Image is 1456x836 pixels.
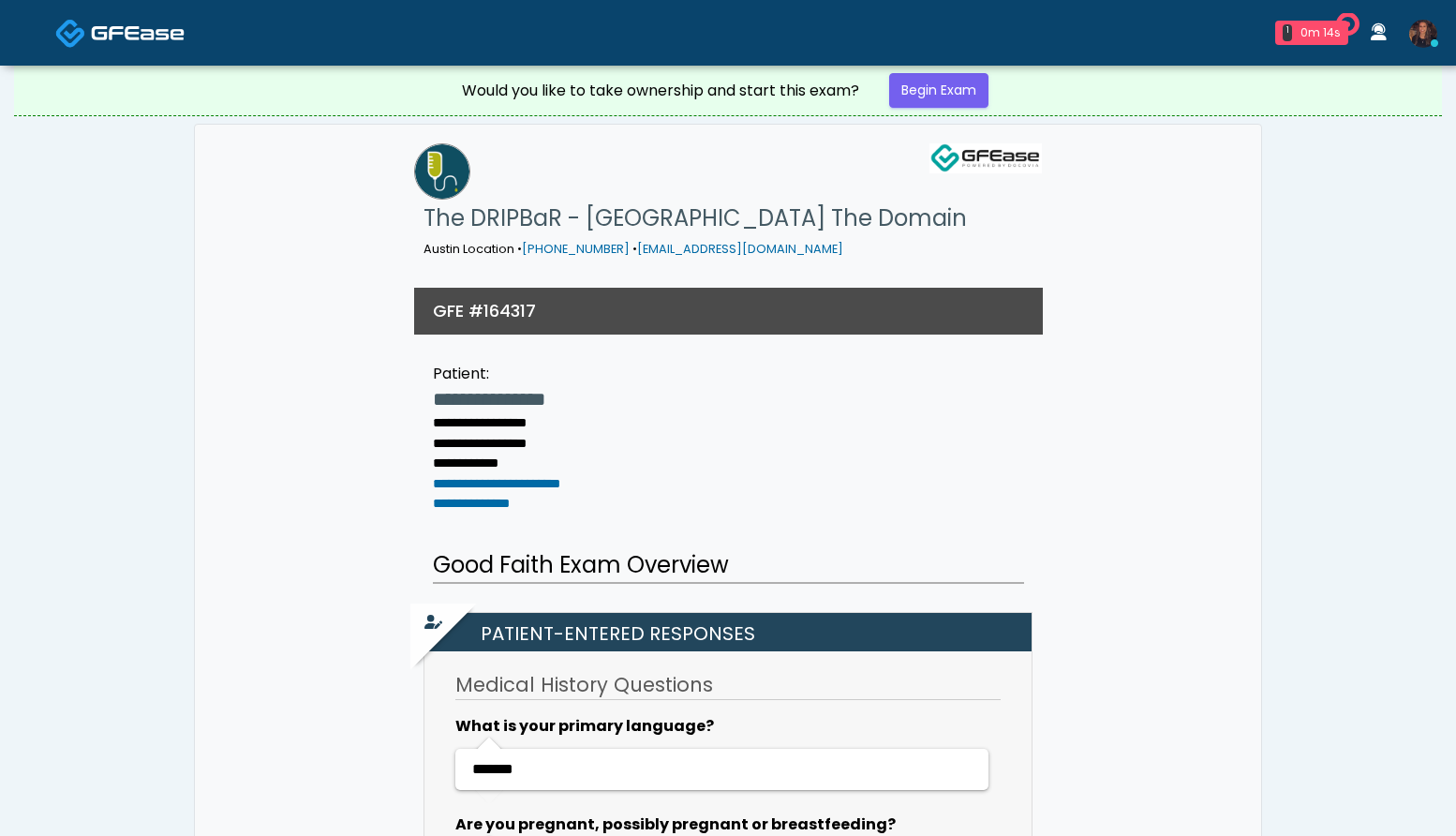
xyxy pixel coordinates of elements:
[455,715,714,737] b: What is your primary language?
[1283,24,1292,41] div: 1
[889,73,988,108] a: Begin Exam
[433,548,1024,584] h2: Good Faith Exam Overview
[55,18,86,49] img: Docovia
[91,23,185,42] img: Docovia
[423,200,967,237] h1: The DRIPBaR - [GEOGRAPHIC_DATA] The Domain
[433,363,560,385] div: Patient:
[632,241,637,257] span: •
[455,671,1001,700] h3: Medical History Questions
[423,241,843,257] small: Austin Location
[433,299,536,322] h3: GFE #164317
[414,143,470,200] img: The DRIPBaR - Austin The Domain
[637,241,843,257] a: [EMAIL_ADDRESS][DOMAIN_NAME]
[517,241,522,257] span: •
[434,613,1032,651] h2: Patient-entered Responses
[522,241,630,257] a: [PHONE_NUMBER]
[455,814,896,835] b: Are you pregnant, possibly pregnant or breastfeeding?
[1300,24,1341,41] div: 0m 14s
[1409,20,1437,48] img: Rozlyn Bauer
[55,2,185,63] a: Docovia
[1264,13,1359,52] a: 1 0m 14s
[462,80,859,102] div: Would you like to take ownership and start this exam?
[929,143,1042,173] img: GFEase Logo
